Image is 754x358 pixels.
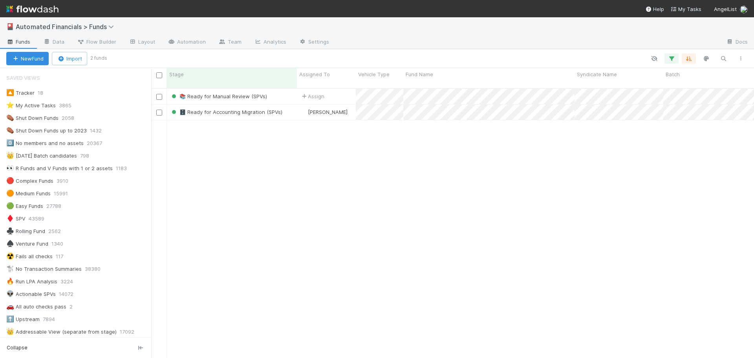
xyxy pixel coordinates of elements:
img: logo-inverted-e16ddd16eac7371096b0.svg [6,2,59,16]
span: 👽 [6,290,14,297]
div: Medium Funds [6,189,51,198]
input: Toggle Row Selected [156,94,162,100]
div: Run LPA Analysis [6,277,57,286]
span: 🐩 [6,265,14,272]
span: 2 [70,302,81,312]
span: Assigned To [299,70,330,78]
img: avatar_5ff1a016-d0ce-496a-bfbe-ad3802c4d8a0.png [300,109,307,115]
span: 1183 [116,163,135,173]
span: Stage [169,70,184,78]
a: Team [212,36,248,49]
span: 2562 [48,226,69,236]
a: Analytics [248,36,293,49]
span: 🗄️ Ready for Accounting Migration (SPVs) [170,109,282,115]
div: Upstream [6,314,40,324]
span: ☢️ [6,253,14,259]
span: Automated Financials > Funds [16,23,118,31]
div: Shut Down Funds [6,113,59,123]
span: 2058 [62,113,82,123]
span: 👑 [6,152,14,159]
div: No Transaction Summaries [6,264,82,274]
a: Settings [293,36,335,49]
button: Import [52,52,87,65]
span: ⚰️ [6,114,14,121]
span: 🎴 [6,23,14,30]
span: ⚰️ [6,127,14,134]
span: Collapse [7,344,27,351]
div: Tracker [6,88,35,98]
span: Fund Name [406,70,433,78]
span: 14072 [59,289,81,299]
div: Addressable View (separate from stage) [6,327,117,337]
span: 🔥 [6,278,14,285]
span: ♦️ [6,215,14,222]
div: SPV [6,214,26,224]
div: Rolling Fund [6,226,45,236]
a: Flow Builder [71,36,123,49]
div: Easy Funds [6,201,43,211]
a: Layout [123,36,161,49]
span: 7894 [43,314,63,324]
span: Syndicate Name [577,70,617,78]
a: Docs [720,36,754,49]
div: R Funds and V Funds with 1 or 2 assets [6,163,113,173]
span: ⭐ [6,102,14,108]
img: avatar_574f8970-b283-40ff-a3d7-26909d9947cc.png [740,6,748,13]
span: 0️⃣ [6,140,14,146]
div: Actionable SPVs [6,289,56,299]
span: 👑 [6,328,14,335]
small: 2 funds [90,55,107,62]
span: 38380 [85,264,108,274]
div: 📚 Ready for Manual Review (SPVs) [170,92,267,100]
span: 43589 [29,214,52,224]
input: Toggle Row Selected [156,110,162,116]
span: 3865 [59,101,79,110]
span: [PERSON_NAME] [308,109,348,115]
span: 17092 [120,327,142,337]
span: 3910 [57,176,76,186]
div: Venture Fund [6,239,48,249]
span: Batch [666,70,680,78]
span: 20367 [87,138,110,148]
a: Data [37,36,71,49]
button: NewFund [6,52,49,65]
div: Shut Down Funds up to 2023 [6,126,87,136]
span: 👀 [6,165,14,171]
span: 🔼 [6,89,14,96]
div: Fails all checks [6,252,53,261]
span: 🟢 [6,202,14,209]
div: [DATE] Batch candidates [6,151,77,161]
span: 27788 [46,201,69,211]
div: No members and no assets [6,138,84,148]
span: Flow Builder [77,38,116,46]
div: All auto checks pass [6,302,66,312]
span: My Tasks [670,6,701,12]
span: 1432 [90,126,110,136]
span: 🚗 [6,303,14,310]
span: Assign [300,92,324,100]
span: AngelList [714,6,737,12]
div: Help [645,5,664,13]
div: [PERSON_NAME] [300,108,348,116]
span: Saved Views [6,70,40,86]
span: 798 [80,151,97,161]
div: 🗄️ Ready for Accounting Migration (SPVs) [170,108,282,116]
span: 18 [38,88,51,98]
span: ⬆️ [6,316,14,322]
span: 🔴 [6,177,14,184]
span: 3224 [60,277,81,286]
span: Funds [6,38,31,46]
span: 🟠 [6,190,14,196]
input: Toggle All Rows Selected [156,72,162,78]
div: Complex Funds [6,176,53,186]
span: Vehicle Type [358,70,390,78]
span: 1340 [51,239,71,249]
span: ♠️ [6,240,14,247]
span: 117 [56,252,71,261]
span: ♣️ [6,228,14,234]
a: Automation [161,36,212,49]
span: 📚 Ready for Manual Review (SPVs) [170,93,267,99]
div: My Active Tasks [6,101,56,110]
span: 15991 [54,189,76,198]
